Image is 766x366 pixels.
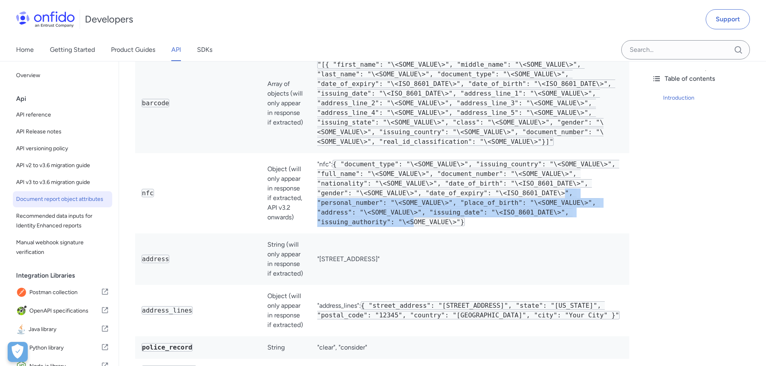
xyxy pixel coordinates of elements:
span: Python library [29,342,101,354]
td: String [261,336,310,359]
a: Overview [13,67,112,84]
span: Recommended data inputs for Identity Enhanced reports [16,211,109,231]
a: API v2 to v3.6 migration guide [13,157,112,174]
td: String (will only appear in response if extracted) [261,233,310,285]
a: IconOpenAPI specificationsOpenAPI specifications [13,302,112,320]
td: Object (will only appear in response if extracted) [261,285,310,336]
code: { "document_type": "\<SOME_VALUE\>", "issuing_country": "\<SOME_VALUE\>", "full_name": "\<SOME_VA... [317,160,620,226]
span: Document report object attributes [16,194,109,204]
a: IconJava libraryJava library [13,321,112,338]
a: Document report object attributes [13,191,112,207]
td: "clear", "consider" [311,336,629,359]
td: "[STREET_ADDRESS]" [311,233,629,285]
img: IconJava library [16,324,29,335]
a: API [171,39,181,61]
a: Product Guides [111,39,155,61]
span: Postman collection [29,287,101,298]
span: Manual webhook signature verification [16,238,109,257]
code: nfc [142,189,154,197]
a: API reference [13,107,112,123]
code: address [142,255,169,263]
a: Home [16,39,34,61]
a: IconPostman collectionPostman collection [13,284,112,301]
td: "address_lines": [311,285,629,336]
code: address_lines [142,306,193,315]
a: API Release notes [13,124,112,140]
button: Open Preferences [8,342,28,362]
a: Recommended data inputs for Identity Enhanced reports [13,208,112,234]
span: OpenAPI specifications [29,305,101,317]
div: Cookie Preferences [8,342,28,362]
a: Support [706,9,750,29]
a: Introduction [663,93,760,103]
td: "nfc": [311,153,629,233]
div: Api [16,91,115,107]
span: API v3 to v3.6 migration guide [16,178,109,187]
span: Overview [16,71,109,80]
a: Getting Started [50,39,95,61]
h1: Developers [85,13,133,26]
div: Table of contents [652,74,760,84]
a: Manual webhook signature verification [13,235,112,260]
img: IconOpenAPI specifications [16,305,29,317]
span: API Release notes [16,127,109,137]
span: Java library [29,324,101,335]
div: Integration Libraries [16,268,115,284]
code: barcode [142,99,169,107]
a: IconPython libraryPython library [13,339,112,357]
td: Array of objects (will only appear in response if extracted) [261,53,310,153]
code: "[{ "first_name": "\<SOME_VALUE\>", "middle_name": "\<SOME_VALUE\>", "last_name": "\<SOME_VALUE\>... [317,60,616,146]
span: API reference [16,110,109,120]
input: Onfido search input field [621,40,750,59]
code: { "street_address": "[STREET_ADDRESS]", "state": "[US_STATE]", "postal_code": "12345", "country":... [317,301,620,319]
a: API versioning policy [13,141,112,157]
a: API v3 to v3.6 migration guide [13,174,112,190]
td: Object (will only appear in response if extracted, API v3.2 onwards) [261,153,310,233]
img: Onfido Logo [16,11,75,27]
a: SDKs [197,39,212,61]
img: IconPostman collection [16,287,29,298]
span: API versioning policy [16,144,109,153]
code: police_record [142,343,193,352]
span: API v2 to v3.6 migration guide [16,161,109,170]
